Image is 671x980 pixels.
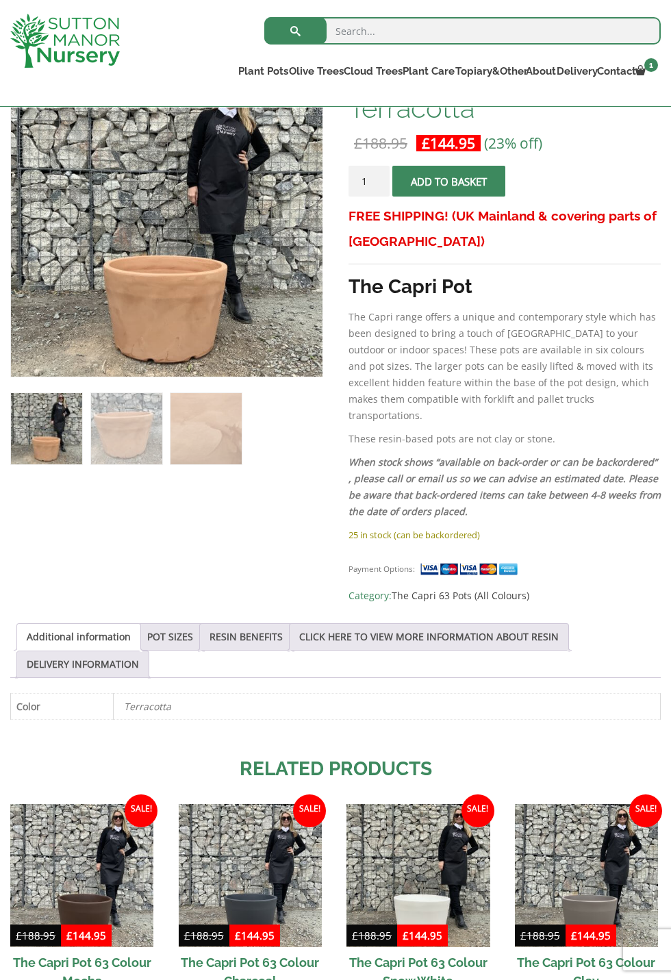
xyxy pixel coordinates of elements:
[10,804,153,947] img: The Capri Pot 63 Colour Mocha
[461,794,494,827] span: Sale!
[184,929,190,942] span: £
[451,62,524,81] a: Topiary&Other
[644,58,658,72] span: 1
[349,309,661,424] p: The Capri range offers a unique and contemporary style which has been designed to bring a touch o...
[10,693,661,720] table: Product Details
[420,562,522,576] img: payment supported
[66,929,106,942] bdi: 144.95
[403,929,442,942] bdi: 144.95
[147,624,193,650] a: POT SIZES
[354,134,407,153] bdi: 188.95
[11,694,114,720] th: Color
[11,393,82,464] img: The Capri Pot 63 Colour Terracotta
[634,62,661,81] a: 1
[10,14,120,68] img: logo
[352,929,358,942] span: £
[125,794,157,827] span: Sale!
[354,134,362,153] span: £
[10,755,661,783] h2: Related products
[299,624,559,650] a: CLICK HERE TO VIEW MORE INFORMATION ABOUT RESIN
[484,134,542,153] span: (23% off)
[16,929,55,942] bdi: 188.95
[66,929,73,942] span: £
[184,929,224,942] bdi: 188.95
[520,929,560,942] bdi: 188.95
[210,624,283,650] a: RESIN BENEFITS
[349,564,415,574] small: Payment Options:
[349,431,661,447] p: These resin-based pots are not clay or stone.
[515,804,658,947] img: The Capri Pot 63 Colour Clay
[349,527,661,543] p: 25 in stock (can be backordered)
[524,62,554,81] a: About
[352,929,392,942] bdi: 188.95
[170,393,242,464] img: The Capri Pot 63 Colour Terracotta - Image 3
[179,804,322,947] img: The Capri Pot 63 Colour Charcoal
[520,929,527,942] span: £
[340,62,399,81] a: Cloud Trees
[629,794,662,827] span: Sale!
[571,929,577,942] span: £
[16,929,22,942] span: £
[293,794,326,827] span: Sale!
[554,62,595,81] a: Delivery
[349,203,661,254] h3: FREE SHIPPING! (UK Mainland & covering parts of [GEOGRAPHIC_DATA])
[27,651,139,677] a: DELIVERY INFORMATION
[349,65,661,123] h1: The Capri Pot 63 Colour Terracotta
[349,455,661,518] em: When stock shows “available on back-order or can be backordered” , please call or email us so we ...
[264,17,661,45] input: Search...
[595,62,634,81] a: Contact
[91,393,162,464] img: The Capri Pot 63 Colour Terracotta - Image 2
[236,62,286,81] a: Plant Pots
[235,929,241,942] span: £
[286,62,340,81] a: Olive Trees
[422,134,430,153] span: £
[403,929,409,942] span: £
[392,589,529,602] a: The Capri 63 Pots (All Colours)
[349,166,390,197] input: Product quantity
[399,62,451,81] a: Plant Care
[392,166,505,197] button: Add to basket
[571,929,611,942] bdi: 144.95
[349,275,472,298] strong: The Capri Pot
[27,624,131,650] a: Additional information
[349,588,661,604] span: Category:
[422,134,475,153] bdi: 144.95
[346,804,490,947] img: The Capri Pot 63 Colour Snow White
[235,929,275,942] bdi: 144.95
[124,694,650,719] p: Terracotta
